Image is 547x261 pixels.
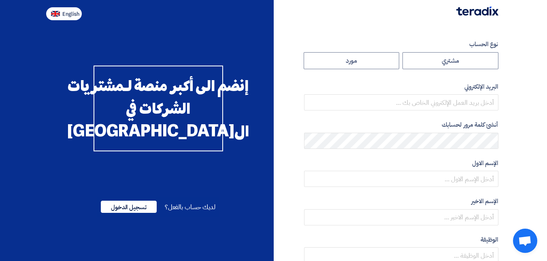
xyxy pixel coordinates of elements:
a: تسجيل الدخول [101,202,157,212]
img: Teradix logo [456,6,498,16]
label: الإسم الاخير [304,197,498,206]
div: إنضم الى أكبر منصة لـمشتريات الشركات في ال[GEOGRAPHIC_DATA] [94,66,223,151]
label: مشتري [402,52,498,69]
img: en-US.png [51,11,60,17]
label: الوظيفة [304,235,498,244]
a: Open chat [513,229,537,253]
label: البريد الإلكتروني [304,82,498,91]
input: أدخل الإسم الاول ... [304,171,498,187]
button: English [46,7,82,20]
label: الإسم الاول [304,159,498,168]
label: نوع الحساب [304,40,498,49]
span: لديك حساب بالفعل؟ [165,202,215,212]
label: مورد [304,52,400,69]
input: أدخل بريد العمل الإلكتروني الخاص بك ... [304,94,498,110]
label: أنشئ كلمة مرور لحسابك [304,120,498,129]
span: تسجيل الدخول [101,201,157,213]
input: أدخل الإسم الاخير ... [304,209,498,225]
span: English [62,11,79,17]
